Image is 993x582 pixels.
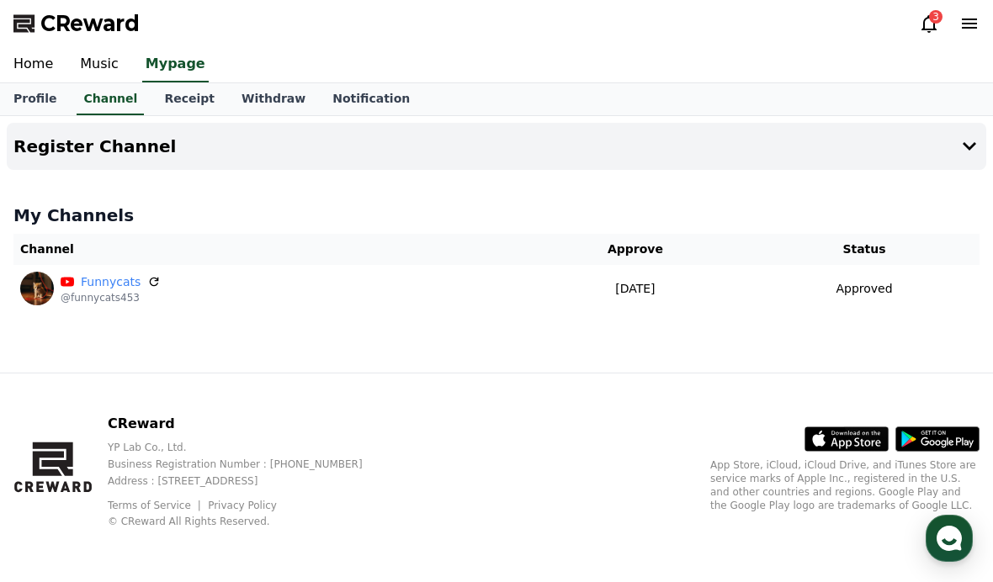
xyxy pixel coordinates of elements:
[228,83,319,115] a: Withdraw
[749,234,980,265] th: Status
[140,468,189,482] span: Messages
[13,204,980,227] h4: My Channels
[13,10,140,37] a: CReward
[61,291,161,304] p: @funnycats453
[5,442,111,484] a: Home
[20,272,54,305] img: Funnycats
[710,458,980,512] p: App Store, iCloud, iCloud Drive, and iTunes Store are service marks of Apple Inc., registered in ...
[81,273,141,291] a: Funnycats
[319,83,423,115] a: Notification
[13,234,522,265] th: Channel
[522,234,749,265] th: Approve
[919,13,939,34] a: 3
[151,83,228,115] a: Receipt
[108,441,390,454] p: YP Lab Co., Ltd.
[108,515,390,528] p: © CReward All Rights Reserved.
[836,280,892,298] p: Approved
[929,10,943,24] div: 3
[108,474,390,488] p: Address : [STREET_ADDRESS]
[66,47,132,82] a: Music
[13,137,176,156] h4: Register Channel
[217,442,323,484] a: Settings
[108,458,390,471] p: Business Registration Number : [PHONE_NUMBER]
[142,47,209,82] a: Mypage
[208,500,277,511] a: Privacy Policy
[7,123,986,170] button: Register Channel
[249,468,290,481] span: Settings
[111,442,217,484] a: Messages
[77,83,144,115] a: Channel
[528,280,742,298] p: [DATE]
[108,500,204,511] a: Terms of Service
[40,10,140,37] span: CReward
[108,414,390,434] p: CReward
[43,468,72,481] span: Home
